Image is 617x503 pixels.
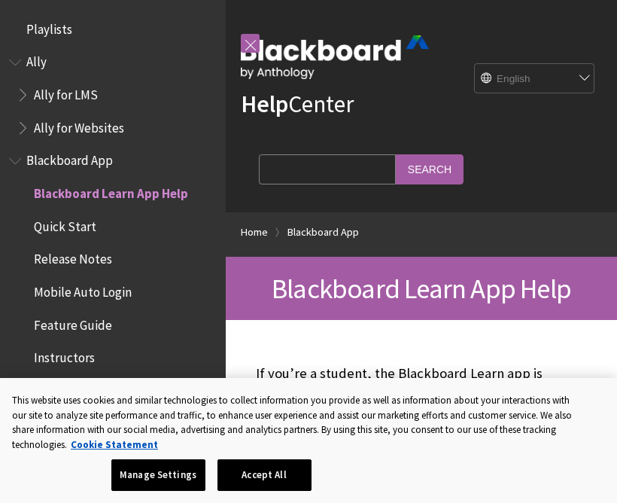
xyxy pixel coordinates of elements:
[9,50,217,141] nav: Book outline for Anthology Ally Help
[34,312,112,333] span: Feature Guide
[34,247,112,267] span: Release Notes
[34,346,95,366] span: Instructors
[34,279,132,300] span: Mobile Auto Login
[34,115,124,136] span: Ally for Websites
[475,64,595,94] select: Site Language Selector
[256,364,587,482] p: If you’re a student, the Blackboard Learn app is designed especially for you to view content and ...
[241,89,354,119] a: HelpCenter
[272,271,571,306] span: Blackboard Learn App Help
[26,148,113,169] span: Blackboard App
[34,82,98,102] span: Ally for LMS
[396,154,464,184] input: Search
[12,393,574,452] div: This website uses cookies and similar technologies to collect information you provide as well as ...
[26,17,72,37] span: Playlists
[287,223,359,242] a: Blackboard App
[34,214,96,234] span: Quick Start
[71,438,158,451] a: More information about your privacy, opens in a new tab
[241,35,429,79] img: Blackboard by Anthology
[111,459,205,491] button: Manage Settings
[241,89,288,119] strong: Help
[241,223,268,242] a: Home
[26,50,47,70] span: Ally
[34,181,188,201] span: Blackboard Learn App Help
[217,459,312,491] button: Accept All
[9,17,217,42] nav: Book outline for Playlists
